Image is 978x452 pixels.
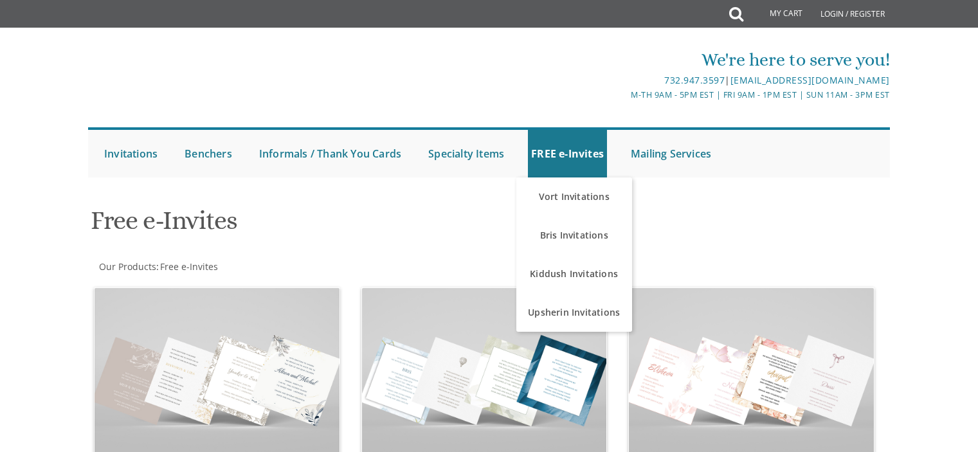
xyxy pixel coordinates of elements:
div: M-Th 9am - 5pm EST | Fri 9am - 1pm EST | Sun 11am - 3pm EST [356,88,890,102]
a: Benchers [181,130,235,177]
a: FREE e-Invites [528,130,607,177]
a: Free e-Invites [159,260,218,273]
div: : [88,260,489,273]
a: Kiddush Invitations [516,255,632,293]
a: [EMAIL_ADDRESS][DOMAIN_NAME] [730,74,890,86]
a: Bris Invitations [516,216,632,255]
a: Specialty Items [425,130,507,177]
a: Upsherin Invitations [516,293,632,332]
a: Invitations [101,130,161,177]
div: | [356,73,890,88]
span: Free e-Invites [160,260,218,273]
h1: Free e-Invites [91,206,615,244]
a: 732.947.3597 [664,74,725,86]
a: My Cart [742,1,811,27]
a: Informals / Thank You Cards [256,130,404,177]
div: We're here to serve you! [356,47,890,73]
a: Vort Invitations [516,177,632,216]
a: Mailing Services [628,130,714,177]
a: Our Products [98,260,156,273]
